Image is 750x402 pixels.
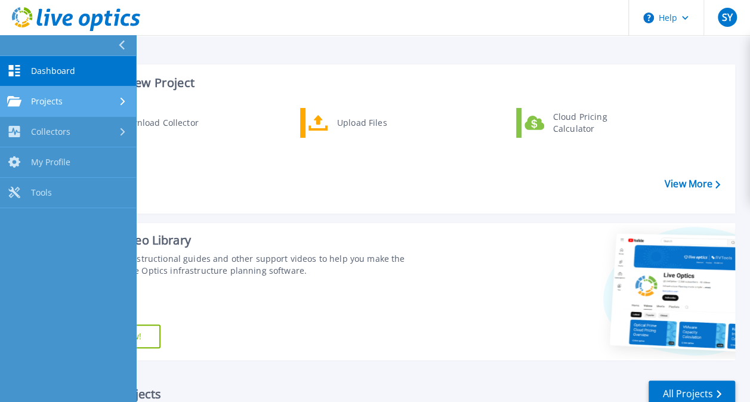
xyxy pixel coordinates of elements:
[721,13,732,22] span: SY
[331,111,419,135] div: Upload Files
[31,157,70,168] span: My Profile
[31,126,70,137] span: Collectors
[113,111,203,135] div: Download Collector
[300,108,422,138] a: Upload Files
[516,108,638,138] a: Cloud Pricing Calculator
[31,96,63,107] span: Projects
[31,66,75,76] span: Dashboard
[31,187,52,198] span: Tools
[547,111,635,135] div: Cloud Pricing Calculator
[70,233,422,248] div: Support Video Library
[70,253,422,277] div: Find tutorials, instructional guides and other support videos to help you make the most of your L...
[85,76,720,89] h3: Start a New Project
[665,178,720,190] a: View More
[84,108,206,138] a: Download Collector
